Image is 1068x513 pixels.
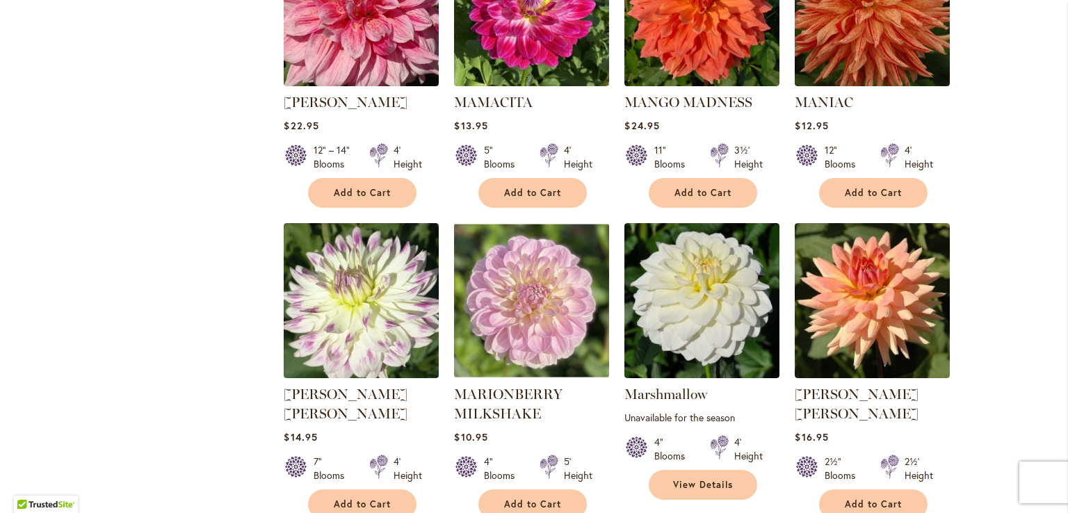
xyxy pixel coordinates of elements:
[10,464,49,503] iframe: Launch Accessibility Center
[795,76,950,89] a: Maniac
[624,94,752,111] a: MANGO MADNESS
[308,178,416,208] button: Add to Cart
[314,143,353,171] div: 12" – 14" Blooms
[314,455,353,482] div: 7" Blooms
[564,143,592,171] div: 4' Height
[504,187,561,199] span: Add to Cart
[394,143,422,171] div: 4' Height
[454,386,563,422] a: MARIONBERRY MILKSHAKE
[284,76,439,89] a: MAKI
[284,94,407,111] a: [PERSON_NAME]
[654,435,693,463] div: 4" Blooms
[845,498,902,510] span: Add to Cart
[284,223,439,378] img: MARGARET ELLEN
[795,223,950,378] img: Mary Jo
[795,430,828,443] span: $16.95
[624,368,779,381] a: Marshmallow
[649,470,757,500] a: View Details
[564,455,592,482] div: 5' Height
[905,455,933,482] div: 2½' Height
[624,411,779,424] p: Unavailable for the season
[674,187,731,199] span: Add to Cart
[734,435,763,463] div: 4' Height
[649,178,757,208] button: Add to Cart
[284,430,317,443] span: $14.95
[394,455,422,482] div: 4' Height
[334,187,391,199] span: Add to Cart
[478,178,587,208] button: Add to Cart
[795,119,828,132] span: $12.95
[454,368,609,381] a: MARIONBERRY MILKSHAKE
[624,76,779,89] a: Mango Madness
[795,368,950,381] a: Mary Jo
[825,455,864,482] div: 2½" Blooms
[504,498,561,510] span: Add to Cart
[284,368,439,381] a: MARGARET ELLEN
[284,386,407,422] a: [PERSON_NAME] [PERSON_NAME]
[905,143,933,171] div: 4' Height
[624,223,779,378] img: Marshmallow
[673,479,733,491] span: View Details
[284,119,318,132] span: $22.95
[795,94,853,111] a: MANIAC
[334,498,391,510] span: Add to Cart
[734,143,763,171] div: 3½' Height
[454,430,487,443] span: $10.95
[454,94,533,111] a: MAMACITA
[795,386,919,422] a: [PERSON_NAME] [PERSON_NAME]
[624,386,707,402] a: Marshmallow
[845,187,902,199] span: Add to Cart
[654,143,693,171] div: 11" Blooms
[825,143,864,171] div: 12" Blooms
[454,119,487,132] span: $13.95
[484,455,523,482] div: 4" Blooms
[454,223,609,378] img: MARIONBERRY MILKSHAKE
[454,76,609,89] a: Mamacita
[819,178,928,208] button: Add to Cart
[624,119,659,132] span: $24.95
[484,143,523,171] div: 5" Blooms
